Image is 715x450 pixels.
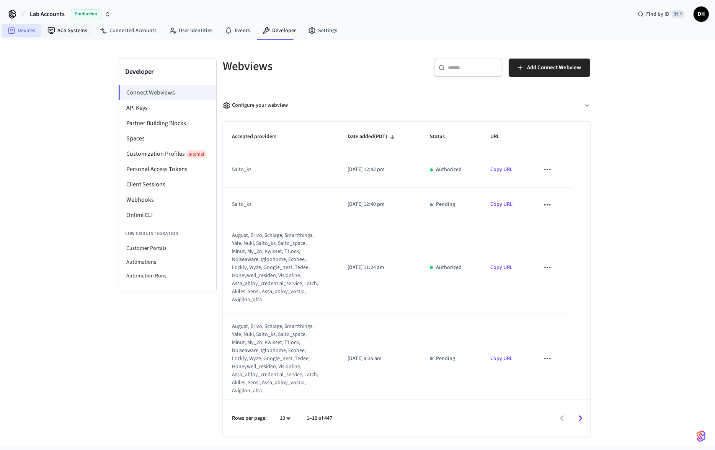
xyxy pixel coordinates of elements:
[232,414,267,422] p: Rows per page:
[348,264,411,272] p: [DATE] 11:24 am
[430,131,455,143] span: Status
[632,7,691,21] div: Find by ID⌘ K
[119,161,216,177] li: Personal Access Tokens
[71,9,101,19] span: Production
[119,241,216,255] li: Customer Portals
[348,131,397,143] span: Date added(PDT)
[527,63,581,73] span: Add Connect Webview
[232,201,320,209] div: salto_ks
[119,255,216,269] li: Automations
[490,264,513,271] a: Copy URL
[119,207,216,223] li: Online CLI
[509,59,590,77] button: Add Connect Webview
[219,24,256,37] a: Events
[119,146,216,161] li: Customization Profiles
[93,24,163,37] a: Connected Accounts
[302,24,343,37] a: Settings
[694,7,708,21] span: DH
[276,413,294,424] div: 10
[232,323,320,395] div: august, brivo, schlage, smartthings, yale, nuki, salto_ks, salto_space, minut, my_2n, kwikset, tt...
[436,355,455,363] p: Pending
[119,116,216,131] li: Partner Building Blocks
[490,131,509,143] span: URL
[30,10,65,19] span: Lab Accounts
[119,192,216,207] li: Webhooks
[223,95,590,116] button: Configure your webview
[119,269,216,283] li: Automation Runs
[697,430,706,442] img: SeamLogoGradient.69752ec5.svg
[256,24,302,37] a: Developer
[163,24,219,37] a: User Identities
[41,24,93,37] a: ACS Systems
[646,10,669,18] span: Find by ID
[232,232,320,304] div: august, brivo, schlage, smartthings, yale, nuki, salto_ks, salto_space, minut, my_2n, kwikset, tt...
[119,131,216,146] li: Spaces
[571,409,589,427] button: Go to next page
[672,10,684,18] span: ⌘ K
[436,201,455,209] p: Pending
[223,59,402,74] h5: Webviews
[119,177,216,192] li: Client Sessions
[307,414,332,422] p: 1–10 of 447
[436,264,462,272] p: Authorized
[119,226,216,241] li: Low Code Integration
[348,201,411,209] p: [DATE] 12:40 pm
[119,85,216,100] li: Connect Webviews
[186,150,206,158] span: Internal
[125,67,210,77] h3: Developer
[436,166,462,174] p: Authorized
[232,166,320,174] div: salto_ks
[2,24,41,37] a: Devices
[232,131,286,143] span: Accepted providers
[348,166,411,174] p: [DATE] 12:42 pm
[694,7,709,22] button: DH
[490,201,513,208] a: Copy URL
[223,101,288,109] div: Configure your webview
[119,100,216,116] li: API Keys
[490,166,513,173] a: Copy URL
[348,355,411,363] p: [DATE] 9:35 am
[490,355,513,362] a: Copy URL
